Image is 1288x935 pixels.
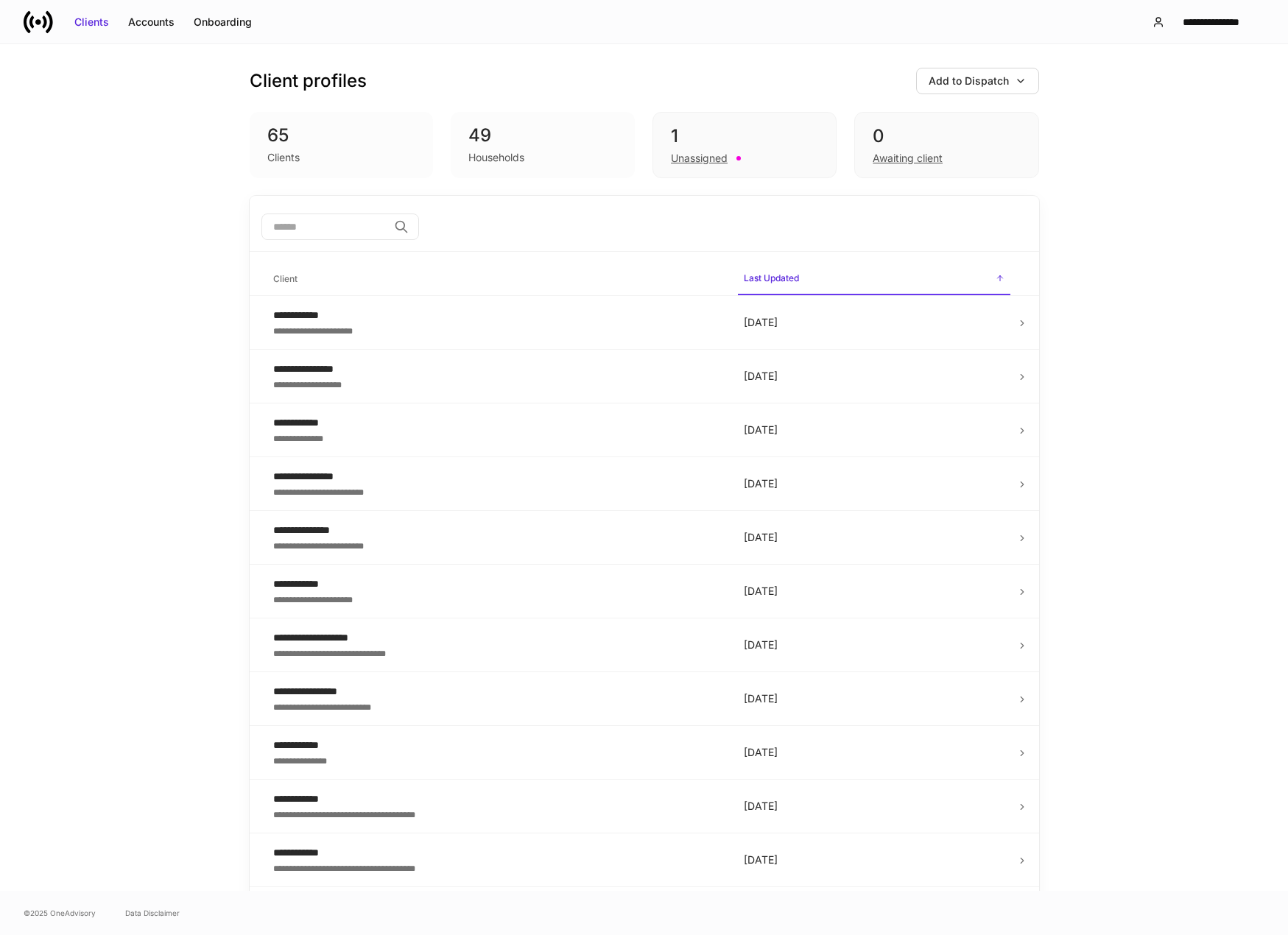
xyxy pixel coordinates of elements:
[744,271,799,285] h6: Last Updated
[65,10,119,34] button: Clients
[671,151,728,166] div: Unassigned
[267,150,300,165] div: Clients
[744,423,1004,437] p: [DATE]
[267,264,726,294] span: Client
[744,638,1004,652] p: [DATE]
[194,15,252,29] div: Onboarding
[744,369,1004,384] p: [DATE]
[125,907,180,919] a: Data Disclaimer
[744,584,1004,599] p: [DATE]
[744,745,1004,760] p: [DATE]
[744,476,1004,491] p: [DATE]
[468,124,617,147] div: 49
[744,691,1004,706] p: [DATE]
[854,112,1038,178] div: 0Awaiting client
[119,10,184,34] button: Accounts
[184,10,261,34] button: Onboarding
[744,315,1004,330] p: [DATE]
[74,15,109,29] div: Clients
[24,907,96,919] span: © 2025 OneAdvisory
[267,124,416,147] div: 65
[652,112,837,178] div: 1Unassigned
[128,15,175,29] div: Accounts
[873,151,943,166] div: Awaiting client
[468,150,524,165] div: Households
[250,69,367,93] h3: Client profiles
[873,124,1020,148] div: 0
[929,74,1009,88] div: Add to Dispatch
[744,799,1004,814] p: [DATE]
[671,124,818,148] div: 1
[744,853,1004,867] p: [DATE]
[738,264,1010,295] span: Last Updated
[744,530,1004,545] p: [DATE]
[273,272,298,286] h6: Client
[916,68,1039,94] button: Add to Dispatch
